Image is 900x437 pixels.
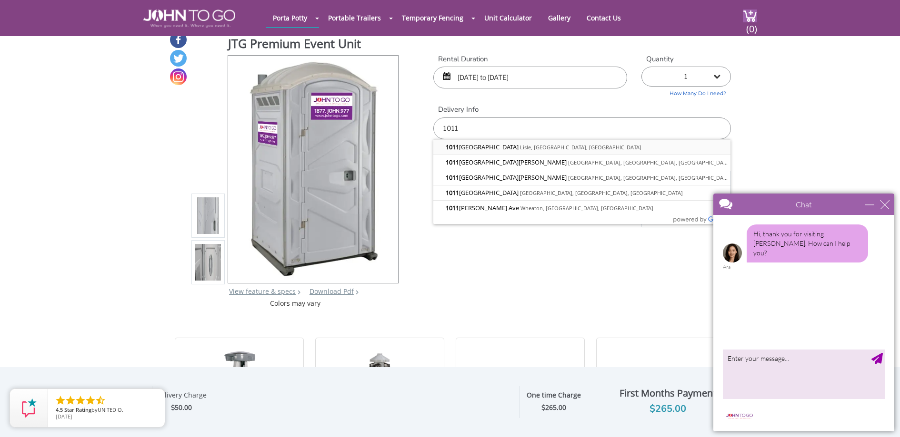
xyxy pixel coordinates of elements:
[356,290,359,294] img: chevron.png
[56,407,157,414] span: by
[527,390,581,399] strong: One time Charge
[321,9,388,27] a: Portable Trailers
[743,10,757,22] img: cart a
[56,406,63,413] span: 4.5
[446,204,459,212] span: 1011
[195,106,221,330] img: Product
[446,158,568,166] span: [GEOGRAPHIC_DATA][PERSON_NAME]
[170,31,187,48] a: Facebook
[241,56,386,280] img: Product
[75,395,86,406] li: 
[746,15,757,35] span: (0)
[170,50,187,67] a: Twitter
[641,87,731,97] a: How Many Do I need?
[64,406,91,413] span: Star Rating
[433,54,627,64] label: Rental Duration
[446,188,459,197] span: 1011
[56,413,72,420] span: [DATE]
[228,35,400,54] h1: JTG Premium Event Unit
[588,401,748,417] div: $265.00
[622,350,699,426] img: 19
[395,9,470,27] a: Temporary Fencing
[520,144,641,151] span: Lisle, [GEOGRAPHIC_DATA], [GEOGRAPHIC_DATA]
[95,395,106,406] li: 
[433,117,731,139] input: Delivery Address
[446,204,520,212] span: [PERSON_NAME] Ave
[541,403,566,412] strong: $
[446,143,520,151] span: [GEOGRAPHIC_DATA]
[156,402,207,413] div: $
[266,9,314,27] a: Porta Potty
[298,290,300,294] img: right arrow icon
[85,395,96,406] li: 
[580,9,628,27] a: Contact Us
[466,350,575,426] img: 19
[446,173,459,182] span: 1011
[191,299,400,308] div: Colors may vary
[358,350,401,426] img: 19
[708,188,900,437] iframe: Live Chat Box
[568,174,731,181] span: [GEOGRAPHIC_DATA], [GEOGRAPHIC_DATA], [GEOGRAPHIC_DATA]
[641,54,731,64] label: Quantity
[195,153,221,377] img: Product
[65,395,76,406] li: 
[477,9,539,27] a: Unit Calculator
[446,173,568,182] span: [GEOGRAPHIC_DATA][PERSON_NAME]
[545,403,566,412] span: 265.00
[156,391,207,402] div: Delivery Charge
[520,189,683,196] span: [GEOGRAPHIC_DATA], [GEOGRAPHIC_DATA], [GEOGRAPHIC_DATA]
[446,188,520,197] span: [GEOGRAPHIC_DATA]
[446,143,459,151] span: 1011
[229,287,296,296] a: View feature & specs
[98,406,123,413] span: UNITED O.
[588,385,748,401] div: First Months Payment
[20,398,39,418] img: Review Rating
[568,159,731,166] span: [GEOGRAPHIC_DATA], [GEOGRAPHIC_DATA], [GEOGRAPHIC_DATA]
[170,68,187,85] a: Instagram
[55,395,66,406] li: 
[520,204,653,212] span: Wheaton, [GEOGRAPHIC_DATA], [GEOGRAPHIC_DATA]
[541,9,578,27] a: Gallery
[175,403,192,412] span: 50.00
[143,10,235,28] img: JOHN to go
[433,105,731,115] label: Delivery Info
[310,287,354,296] a: Download Pdf
[433,67,627,88] input: Start date | End date
[214,350,265,426] img: 19
[446,158,459,166] span: 1011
